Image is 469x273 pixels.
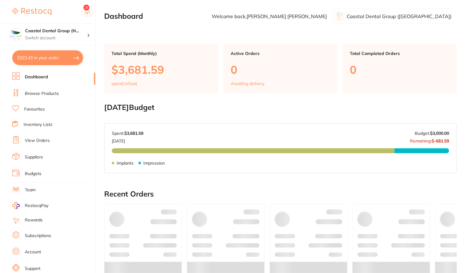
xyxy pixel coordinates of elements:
[117,161,134,166] p: Implants
[25,154,43,160] a: Suppliers
[112,131,143,136] p: Spent:
[112,63,211,76] p: $3,681.59
[12,8,51,15] img: Restocq Logo
[25,249,41,255] a: Account
[212,14,327,19] p: Welcome back, [PERSON_NAME] [PERSON_NAME]
[432,138,449,144] strong: $-681.59
[12,202,20,209] img: RestocqPay
[430,131,449,136] strong: $3,000.00
[25,266,40,272] a: Support
[231,51,330,56] p: Active Orders
[25,28,87,34] h4: Coastal Dental Group (Newcastle)
[25,35,87,41] p: Switch account
[112,136,143,143] p: [DATE]
[143,161,165,166] p: Impression
[104,103,457,112] h2: [DATE] Budget
[12,50,83,65] button: $322.43 in your order
[12,202,48,209] a: RestocqPay
[9,28,22,41] img: Coastal Dental Group (Newcastle)
[25,171,41,177] a: Budgets
[112,81,137,86] p: spend in Sept
[112,51,211,56] p: Total Spend (Monthly)
[25,138,50,144] a: View Orders
[350,51,449,56] p: Total Completed Orders
[12,5,51,19] a: Restocq Logo
[223,44,338,93] a: Active Orders0Awaiting delivery
[342,44,457,93] a: Total Completed Orders0
[25,74,48,80] a: Dashboard
[25,203,48,209] span: RestocqPay
[25,217,43,223] a: Rewards
[410,136,449,143] p: Remaining:
[104,44,218,93] a: Total Spend (Monthly)$3,681.59spend inSept
[231,63,330,76] p: 0
[350,63,449,76] p: 0
[347,14,452,19] p: Coastal Dental Group ([GEOGRAPHIC_DATA])
[25,187,36,193] a: Team
[104,12,143,21] h2: Dashboard
[25,233,51,239] a: Subscriptions
[24,122,52,128] a: Inventory Lists
[231,81,264,86] p: Awaiting delivery
[415,131,449,136] p: Budget:
[24,106,45,112] a: Favourites
[104,190,457,198] h2: Recent Orders
[25,91,59,97] a: Browse Products
[124,131,143,136] strong: $3,681.59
